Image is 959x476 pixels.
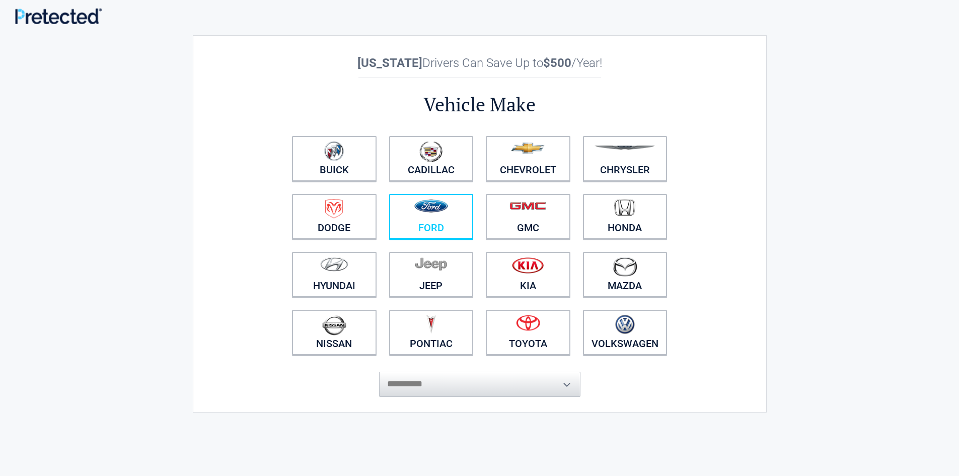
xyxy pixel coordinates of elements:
[614,199,635,217] img: honda
[516,315,540,331] img: toyota
[612,257,637,277] img: mazda
[419,141,442,162] img: cadillac
[615,315,635,334] img: volkswagen
[389,136,474,181] a: Cadillac
[325,199,343,219] img: dodge
[389,252,474,297] a: Jeep
[594,146,655,150] img: chrysler
[486,310,570,355] a: Toyota
[583,194,668,239] a: Honda
[292,310,377,355] a: Nissan
[426,315,436,334] img: pontiac
[543,56,571,70] b: $500
[486,194,570,239] a: GMC
[583,310,668,355] a: Volkswagen
[292,194,377,239] a: Dodge
[414,199,448,213] img: ford
[583,136,668,181] a: Chrysler
[286,92,674,117] h2: Vehicle Make
[389,194,474,239] a: Ford
[389,310,474,355] a: Pontiac
[512,257,544,274] img: kia
[583,252,668,297] a: Mazda
[415,257,447,271] img: jeep
[324,141,344,161] img: buick
[486,252,570,297] a: Kia
[509,201,546,210] img: gmc
[292,136,377,181] a: Buick
[511,143,545,154] img: chevrolet
[292,252,377,297] a: Hyundai
[322,315,346,335] img: nissan
[320,257,348,271] img: hyundai
[15,8,102,24] img: Main Logo
[486,136,570,181] a: Chevrolet
[357,56,422,70] b: [US_STATE]
[286,56,674,70] h2: Drivers Can Save Up to /Year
